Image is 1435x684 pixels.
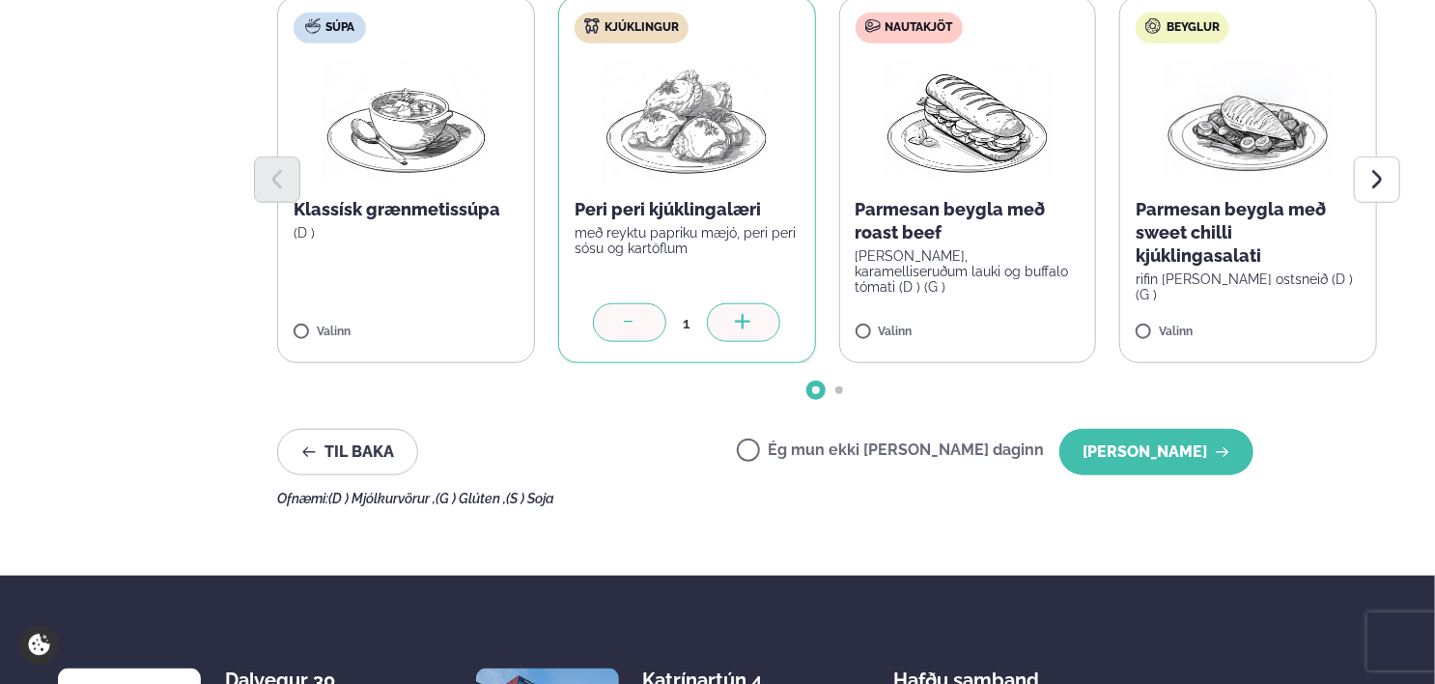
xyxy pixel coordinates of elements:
[328,491,436,506] span: (D ) Mjólkurvörur ,
[506,491,554,506] span: (S ) Soja
[1059,429,1253,475] button: [PERSON_NAME]
[835,386,843,394] span: Go to slide 2
[605,20,679,36] span: Kjúklingur
[305,18,321,34] img: soup.svg
[1136,271,1361,302] p: rifin [PERSON_NAME] ostsneið (D ) (G )
[856,248,1081,295] p: [PERSON_NAME], karamelliseruðum lauki og buffalo tómati (D ) (G )
[883,59,1053,183] img: Panini.png
[322,59,492,183] img: Soup.png
[19,625,59,665] a: Cookie settings
[436,491,506,506] span: (G ) Glúten ,
[812,386,820,394] span: Go to slide 1
[294,198,519,221] p: Klassísk grænmetissúpa
[1167,20,1220,36] span: Beyglur
[254,157,300,203] button: Previous slide
[1354,157,1400,203] button: Next slide
[584,18,600,34] img: chicken.svg
[666,312,707,334] div: 1
[277,429,418,475] button: Til baka
[575,225,800,256] p: með reyktu papriku mæjó, peri peri sósu og kartöflum
[856,198,1081,244] p: Parmesan beygla með roast beef
[325,20,354,36] span: Súpa
[575,198,800,221] p: Peri peri kjúklingalæri
[865,18,881,34] img: beef.svg
[294,225,519,241] p: (D )
[1145,18,1162,34] img: bagle-new-16px.svg
[1136,198,1361,268] p: Parmesan beygla með sweet chilli kjúklingasalati
[886,20,953,36] span: Nautakjöt
[1164,59,1334,183] img: Chicken-breast.png
[602,59,772,183] img: Chicken-thighs.png
[277,491,1377,506] div: Ofnæmi:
